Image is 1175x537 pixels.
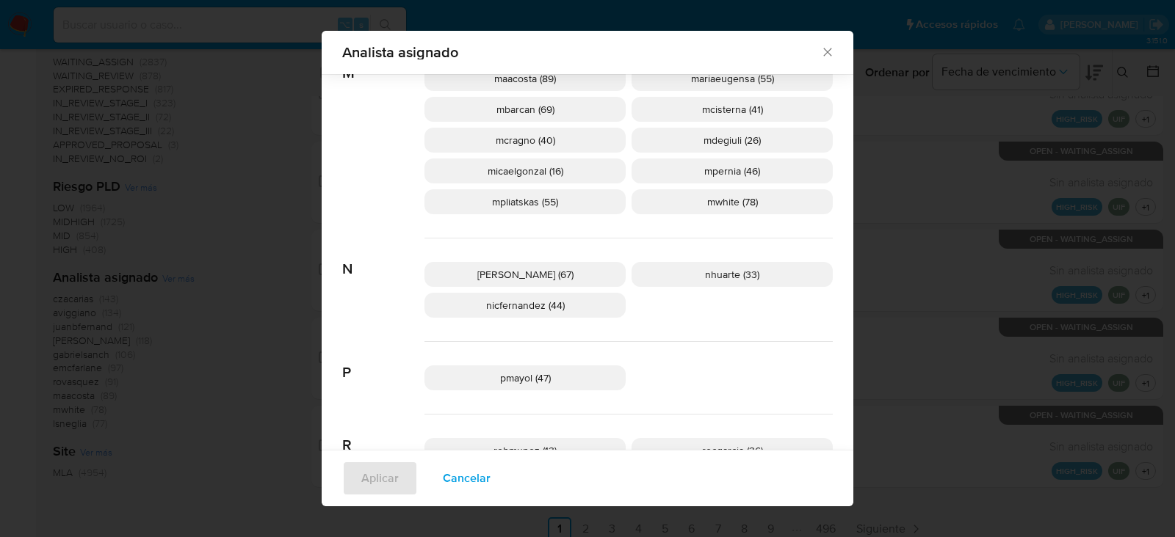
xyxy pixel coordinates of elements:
span: maacosta (89) [494,71,556,86]
span: mpernia (46) [704,164,760,178]
div: micaelgonzal (16) [424,158,626,183]
span: nicfernandez (44) [486,298,565,313]
span: mcragno (40) [496,133,555,147]
div: mdegiuli (26) [632,128,833,153]
div: pmayol (47) [424,365,626,390]
div: mwhite (78) [632,189,833,214]
div: maacosta (89) [424,66,626,91]
span: mbarcan (69) [496,102,554,117]
span: mdegiuli (26) [704,133,761,147]
span: pmayol (47) [500,370,551,385]
span: nhuarte (33) [705,267,759,282]
span: mwhite (78) [707,194,758,209]
button: Cancelar [424,461,510,496]
div: rocgarcia (36) [632,438,833,463]
span: mpliatskas (55) [492,194,558,209]
span: R [342,414,424,454]
span: micaelgonzal (16) [488,164,563,178]
div: mcragno (40) [424,128,626,153]
span: robmunoz (13) [493,443,557,458]
span: Analista asignado [342,45,820,59]
span: mariaeugensa (55) [691,71,774,86]
div: [PERSON_NAME] (67) [424,262,626,287]
div: mpliatskas (55) [424,189,626,214]
div: nhuarte (33) [632,262,833,287]
span: P [342,342,424,381]
div: robmunoz (13) [424,438,626,463]
button: Cerrar [820,45,834,58]
span: N [342,238,424,278]
span: Cancelar [443,462,491,494]
div: mpernia (46) [632,158,833,183]
div: mariaeugensa (55) [632,66,833,91]
span: mcisterna (41) [702,102,763,117]
span: rocgarcia (36) [702,443,763,458]
div: mcisterna (41) [632,97,833,122]
div: nicfernandez (44) [424,293,626,318]
span: [PERSON_NAME] (67) [477,267,574,282]
div: mbarcan (69) [424,97,626,122]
